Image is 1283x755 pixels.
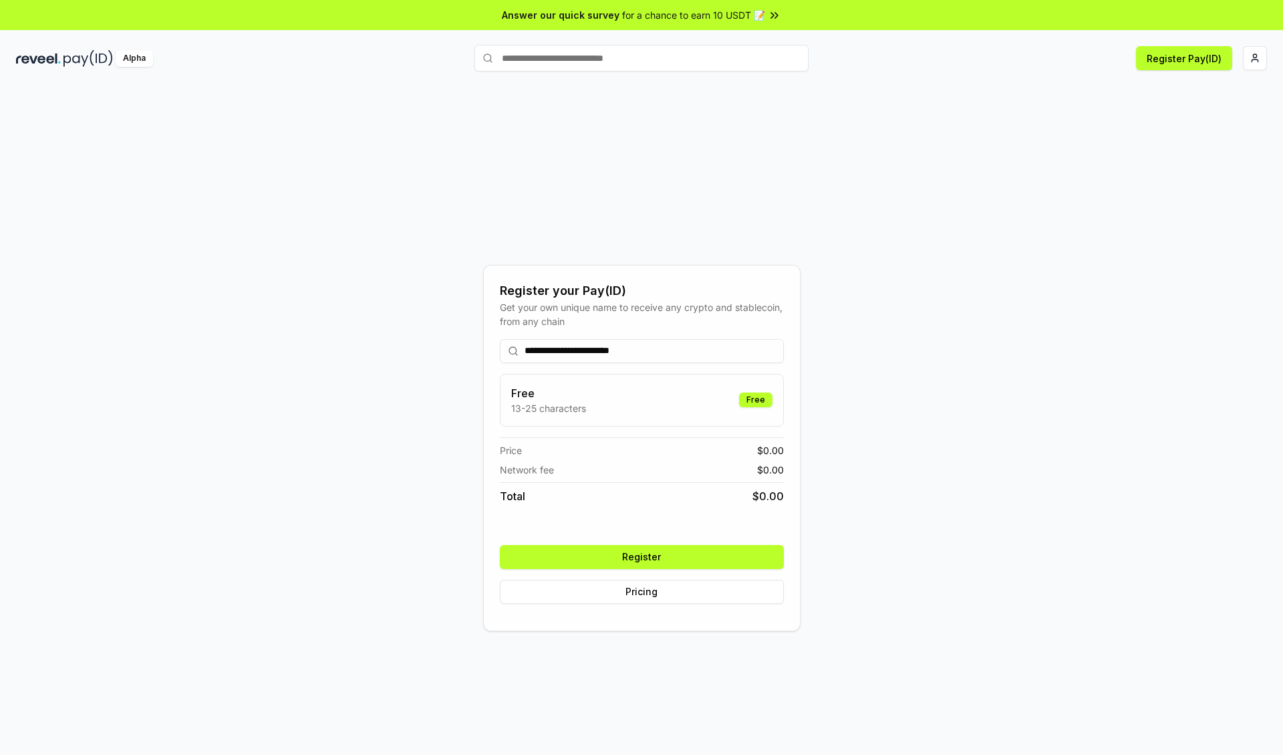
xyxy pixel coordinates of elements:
[500,545,784,569] button: Register
[757,443,784,457] span: $ 0.00
[116,50,153,67] div: Alpha
[622,8,765,22] span: for a chance to earn 10 USDT 📝
[511,401,586,415] p: 13-25 characters
[739,393,772,407] div: Free
[500,300,784,328] div: Get your own unique name to receive any crypto and stablecoin, from any chain
[500,282,784,300] div: Register your Pay(ID)
[757,463,784,477] span: $ 0.00
[511,385,586,401] h3: Free
[500,580,784,604] button: Pricing
[500,488,525,504] span: Total
[16,50,61,67] img: reveel_dark
[502,8,619,22] span: Answer our quick survey
[500,463,554,477] span: Network fee
[1136,46,1232,70] button: Register Pay(ID)
[752,488,784,504] span: $ 0.00
[500,443,522,457] span: Price
[63,50,113,67] img: pay_id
